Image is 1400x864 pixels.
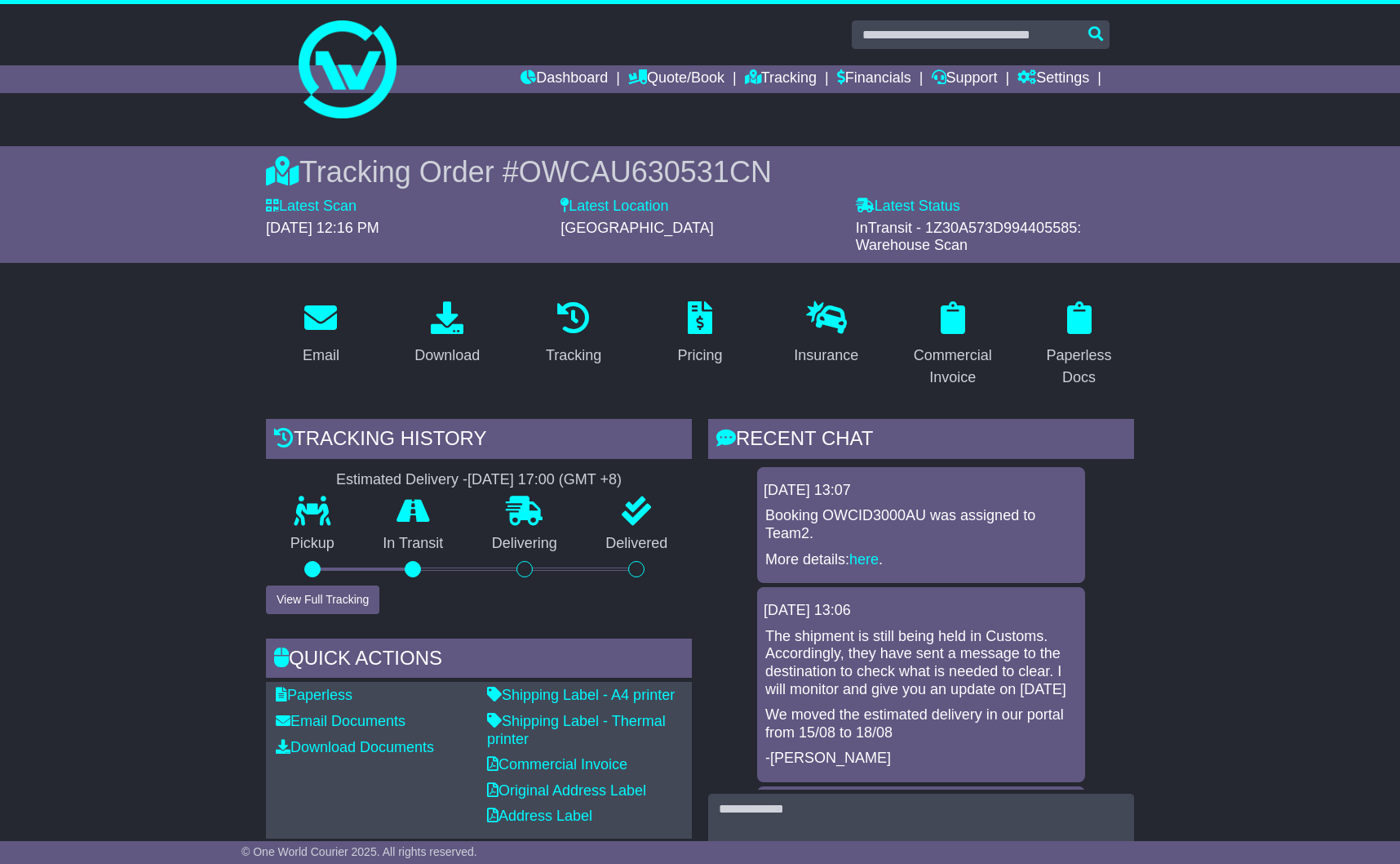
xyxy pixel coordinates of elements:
[932,65,998,93] a: Support
[745,65,817,93] a: Tracking
[359,535,468,553] p: In Transit
[266,154,1134,189] div: Tracking Order #
[487,756,627,773] a: Commercial Invoice
[276,687,352,703] a: Paperless
[708,419,1134,463] div: RECENT CHAT
[266,198,357,216] label: Latest Scan
[266,220,379,236] span: [DATE] 12:16 PM
[487,782,646,799] a: Original Address Label
[582,535,693,553] p: Delivered
[765,551,1077,569] p: More details: .
[266,639,692,683] div: Quick Actions
[856,198,960,216] label: Latest Status
[276,739,434,755] a: Download Documents
[404,296,490,372] a: Download
[1034,345,1123,389] div: Paperless Docs
[241,845,477,858] span: © One World Courier 2025. All rights reserved.
[266,535,359,553] p: Pickup
[546,345,601,367] div: Tracking
[765,750,1077,768] p: -[PERSON_NAME]
[467,535,582,553] p: Delivering
[1024,296,1134,394] a: Paperless Docs
[519,155,772,189] span: OWCAU630531CN
[487,687,675,703] a: Shipping Label - A4 printer
[897,296,1008,394] a: Commercial Invoice
[521,65,608,93] a: Dashboard
[764,482,1079,500] div: [DATE] 13:07
[908,345,997,389] div: Commercial Invoice
[414,345,480,367] div: Download
[837,65,911,93] a: Financials
[628,65,724,93] a: Quote/Book
[266,419,692,463] div: Tracking history
[292,296,350,372] a: Email
[765,706,1077,742] p: We moved the estimated delivery in our portal from 15/08 to 18/08
[266,586,379,614] button: View Full Tracking
[677,345,722,367] div: Pricing
[560,198,668,216] label: Latest Location
[1017,65,1089,93] a: Settings
[560,220,713,236] span: [GEOGRAPHIC_DATA]
[487,808,592,824] a: Address Label
[487,713,666,747] a: Shipping Label - Thermal printer
[266,471,692,489] div: Estimated Delivery -
[849,551,879,568] a: here
[794,345,858,367] div: Insurance
[276,713,405,729] a: Email Documents
[856,220,1082,254] span: InTransit - 1Z30A573D994405585: Warehouse Scan
[467,471,622,489] div: [DATE] 17:00 (GMT +8)
[765,628,1077,698] p: The shipment is still being held in Customs. Accordingly, they have sent a message to the destina...
[764,602,1079,620] div: [DATE] 13:06
[535,296,612,372] a: Tracking
[765,507,1077,542] p: Booking OWCID3000AU was assigned to Team2.
[667,296,733,372] a: Pricing
[783,296,869,372] a: Insurance
[303,345,339,367] div: Email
